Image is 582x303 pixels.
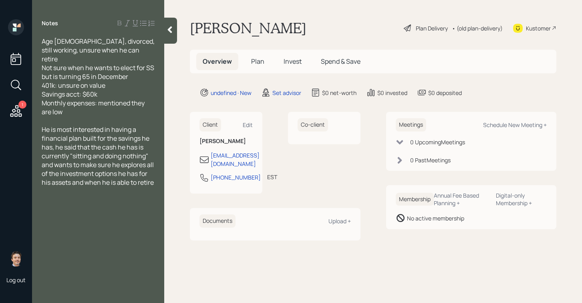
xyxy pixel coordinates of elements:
[42,125,155,187] span: He is most interested in having a financial plan built for the savings he has, he said that the c...
[267,173,277,181] div: EST
[272,89,301,97] div: Set advisor
[42,63,155,81] span: Not sure when he wants to elect for SS but is turning 65 in December
[8,250,24,267] img: robby-grisanti-headshot.png
[526,24,551,32] div: Kustomer
[18,101,26,109] div: 1
[434,192,489,207] div: Annual Fee Based Planning +
[190,19,306,37] h1: [PERSON_NAME]
[396,118,426,131] h6: Meetings
[298,118,328,131] h6: Co-client
[42,99,146,116] span: Monthly expenses: mentioned they are low
[410,156,451,164] div: 0 Past Meeting s
[42,37,156,63] span: Age [DEMOGRAPHIC_DATA], divorced, still working, unsure when he can retire
[416,24,448,32] div: Plan Delivery
[322,89,356,97] div: $0 net-worth
[321,57,360,66] span: Spend & Save
[42,90,97,99] span: Savings acct: $60k
[428,89,462,97] div: $0 deposited
[211,173,261,182] div: [PHONE_NUMBER]
[203,57,232,66] span: Overview
[211,151,260,168] div: [EMAIL_ADDRESS][DOMAIN_NAME]
[496,192,547,207] div: Digital-only Membership +
[199,138,253,145] h6: [PERSON_NAME]
[284,57,302,66] span: Invest
[42,81,105,90] span: 401k: unsure on value
[328,217,351,225] div: Upload +
[42,19,58,27] label: Notes
[199,214,236,228] h6: Documents
[483,121,547,129] div: Schedule New Meeting +
[377,89,407,97] div: $0 invested
[199,118,221,131] h6: Client
[410,138,465,146] div: 0 Upcoming Meeting s
[251,57,264,66] span: Plan
[452,24,503,32] div: • (old plan-delivery)
[243,121,253,129] div: Edit
[396,193,434,206] h6: Membership
[6,276,26,284] div: Log out
[211,89,252,97] div: undefined · New
[407,214,464,222] div: No active membership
